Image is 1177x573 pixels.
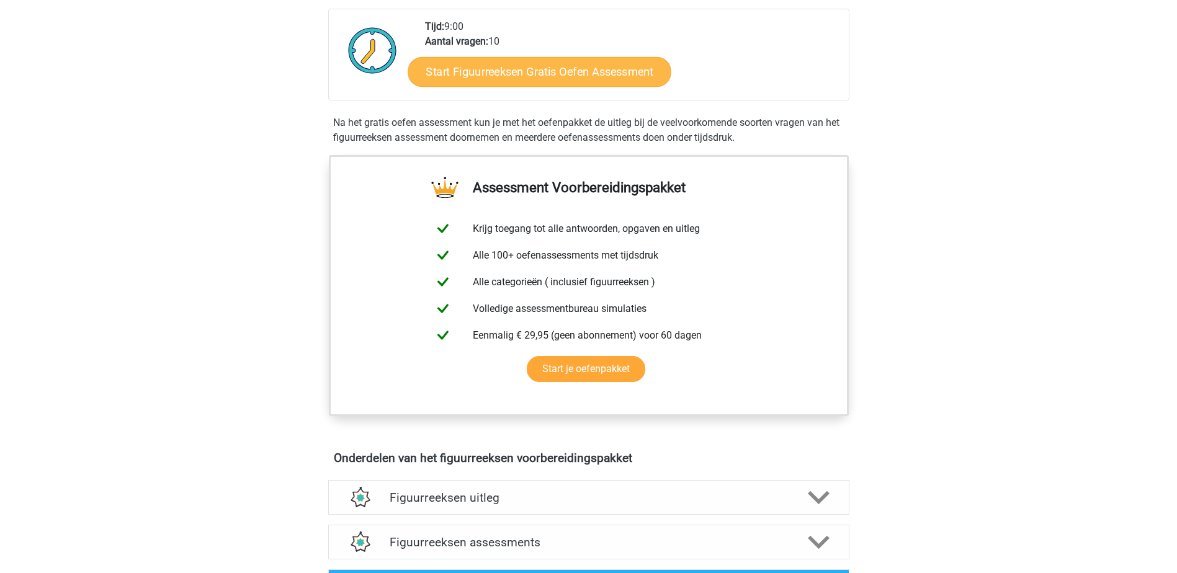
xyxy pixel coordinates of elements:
b: Aantal vragen: [425,35,488,47]
a: Start Figuurreeksen Gratis Oefen Assessment [408,56,671,86]
a: assessments Figuurreeksen assessments [323,525,854,559]
h4: Figuurreeksen uitleg [390,491,788,505]
b: Tijd: [425,20,444,32]
h4: Onderdelen van het figuurreeksen voorbereidingspakket [334,451,844,465]
div: Na het gratis oefen assessment kun je met het oefenpakket de uitleg bij de veelvoorkomende soorte... [328,115,849,145]
img: Klok [341,19,404,81]
img: figuurreeksen assessments [344,526,375,558]
h4: Figuurreeksen assessments [390,535,788,549]
a: uitleg Figuurreeksen uitleg [323,480,854,515]
a: Start je oefenpakket [527,356,645,382]
img: figuurreeksen uitleg [344,482,375,513]
div: 9:00 10 [416,19,848,100]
